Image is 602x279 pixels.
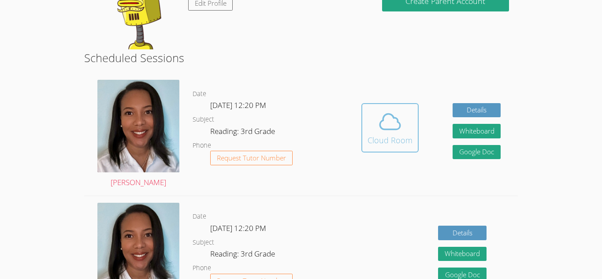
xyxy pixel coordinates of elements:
dt: Subject [193,237,214,248]
button: Whiteboard [453,124,501,138]
dt: Subject [193,114,214,125]
a: Details [453,103,501,118]
a: Google Doc [453,145,501,160]
button: Request Tutor Number [210,151,293,165]
dt: Date [193,211,206,222]
div: Cloud Room [368,134,412,146]
span: Request Tutor Number [217,155,286,161]
dt: Phone [193,140,211,151]
dt: Date [193,89,206,100]
dd: Reading: 3rd Grade [210,248,277,263]
dt: Phone [193,263,211,274]
dd: Reading: 3rd Grade [210,125,277,140]
a: [PERSON_NAME] [97,80,179,189]
img: 28E97CF4-4705-4F97-8F96-ED9711B52260.jpeg [97,80,179,172]
span: [DATE] 12:20 PM [210,223,266,233]
h2: Scheduled Sessions [84,49,518,66]
button: Cloud Room [361,103,419,153]
span: [DATE] 12:20 PM [210,100,266,110]
button: Whiteboard [438,247,487,261]
a: Details [438,226,487,240]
